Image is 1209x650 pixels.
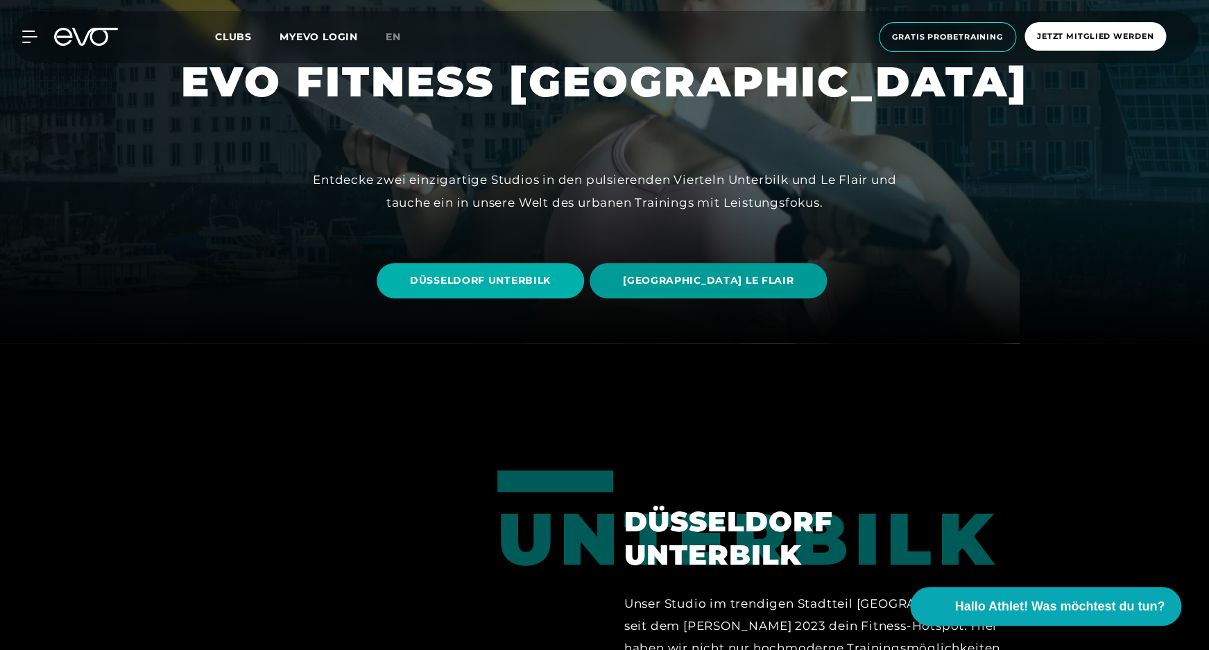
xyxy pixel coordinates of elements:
div: Entdecke zwei einzigartige Studios in den pulsierenden Vierteln Unterbilk und Le Flair und tauche... [313,169,896,214]
span: Clubs [215,31,252,43]
span: DÜSSELDORF UNTERBILK [410,273,551,288]
span: [GEOGRAPHIC_DATA] LE FLAIR [623,273,794,288]
a: MYEVO LOGIN [280,31,358,43]
h2: Düsseldorf Unterbilk [624,505,1015,572]
a: DÜSSELDORF UNTERBILK [377,253,590,309]
a: en [386,29,418,45]
a: [GEOGRAPHIC_DATA] LE FLAIR [590,253,832,309]
span: Gratis Probetraining [892,31,1003,43]
a: Gratis Probetraining [875,22,1020,52]
a: Jetzt Mitglied werden [1020,22,1170,52]
a: Clubs [215,30,280,43]
h1: EVO FITNESS [GEOGRAPHIC_DATA] [181,55,1028,109]
span: en [386,31,401,43]
button: Hallo Athlet! Was möchtest du tun? [910,587,1181,626]
span: Jetzt Mitglied werden [1037,31,1154,42]
span: Hallo Athlet! Was möchtest du tun? [954,597,1165,616]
